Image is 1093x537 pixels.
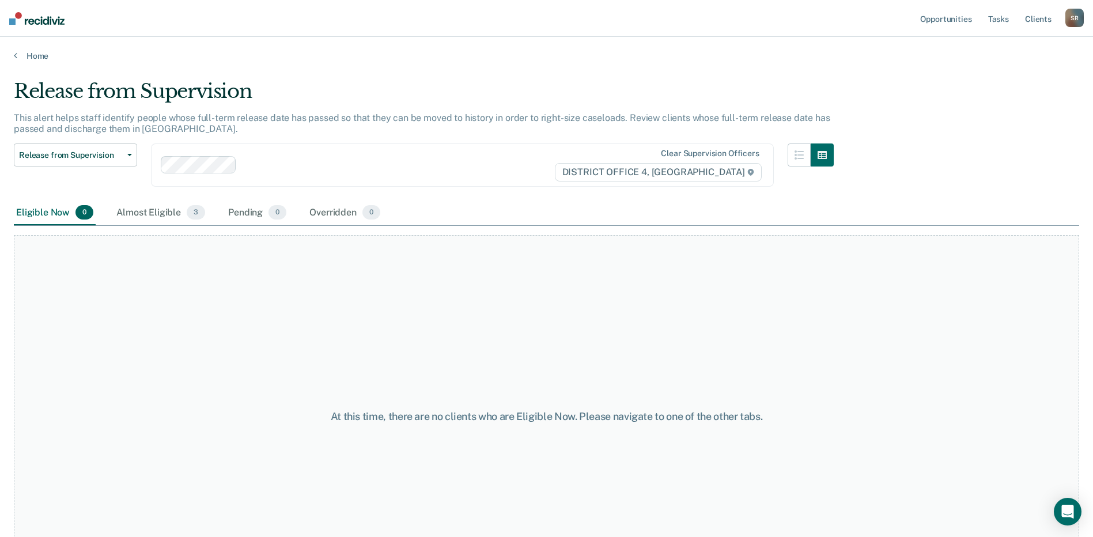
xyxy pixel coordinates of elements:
[555,163,762,181] span: DISTRICT OFFICE 4, [GEOGRAPHIC_DATA]
[281,410,813,423] div: At this time, there are no clients who are Eligible Now. Please navigate to one of the other tabs.
[14,143,137,167] button: Release from Supervision
[1065,9,1084,27] button: SR
[114,201,207,226] div: Almost Eligible3
[268,205,286,220] span: 0
[14,201,96,226] div: Eligible Now0
[362,205,380,220] span: 0
[14,51,1079,61] a: Home
[9,12,65,25] img: Recidiviz
[14,112,830,134] p: This alert helps staff identify people whose full-term release date has passed so that they can b...
[307,201,383,226] div: Overridden0
[75,205,93,220] span: 0
[226,201,289,226] div: Pending0
[661,149,759,158] div: Clear supervision officers
[187,205,205,220] span: 3
[1065,9,1084,27] div: S R
[19,150,123,160] span: Release from Supervision
[1054,498,1081,525] div: Open Intercom Messenger
[14,80,834,112] div: Release from Supervision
